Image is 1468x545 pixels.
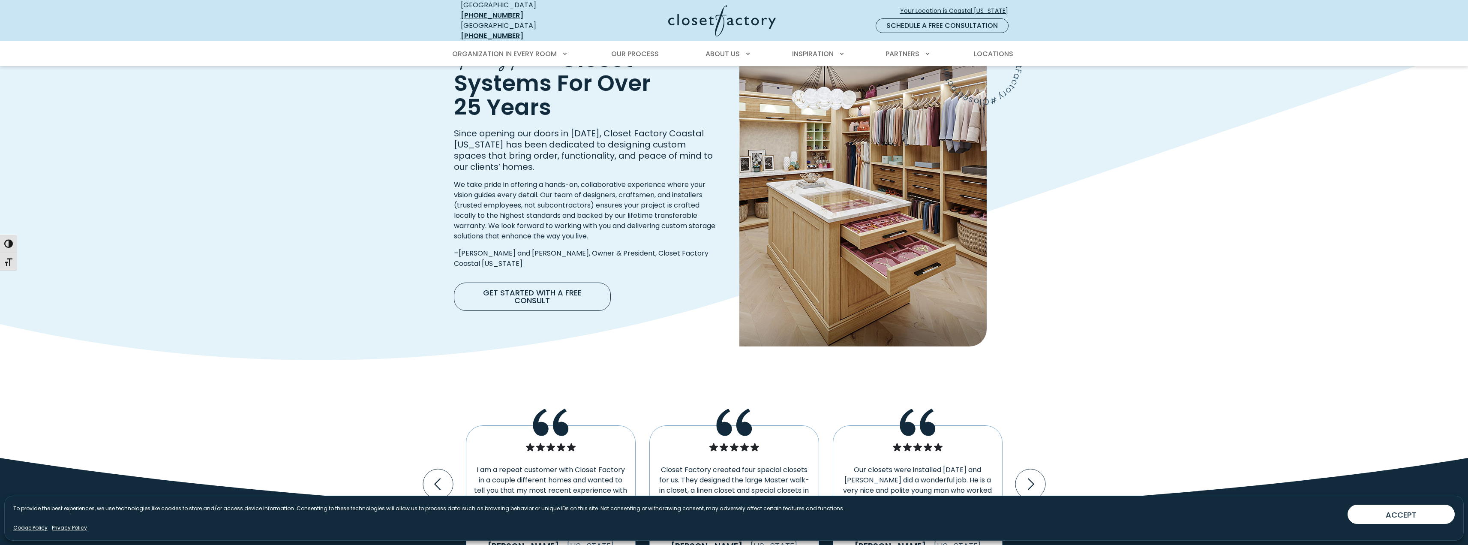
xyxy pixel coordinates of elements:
[461,10,523,20] a: [PHONE_NUMBER]
[446,42,1022,66] nav: Primary Menu
[900,6,1015,15] span: Your Location is Coastal [US_STATE]
[611,49,659,59] span: Our Process
[454,283,611,311] a: Get Started with a Free Consult
[668,5,776,36] img: Closet Factory Logo
[840,465,995,527] p: Our closets were installed [DATE] and [PERSON_NAME] did a wonderful job. He is a very nice and po...
[13,505,844,512] p: To provide the best experiences, we use technologies like cookies to store and/or access device i...
[420,466,456,503] button: Previous slide
[657,465,812,527] p: Closet Factory created four special closets for us. They designed the large Master walk-in closet...
[792,49,834,59] span: Inspiration
[1348,505,1455,524] button: ACCEPT
[1012,466,1049,503] button: Next slide
[454,127,713,173] span: Since opening our doors in [DATE], Closet Factory Coastal [US_STATE] has been dedicated to design...
[739,46,987,346] img: Walk-in closet with pull out jewelry drawers
[876,18,1009,33] a: Schedule a Free Consultation
[473,465,628,527] p: I am a repeat customer with Closet Factory in a couple different homes and wanted to tell you tha...
[886,49,919,59] span: Partners
[452,49,557,59] span: Organization in Every Room
[461,21,585,41] div: [GEOGRAPHIC_DATA]
[454,248,459,258] em: –
[52,524,87,532] a: Privacy Policy
[974,49,1013,59] span: Locations
[454,248,715,269] p: [PERSON_NAME] and [PERSON_NAME], Owner & President, Closet Factory Coastal [US_STATE]
[454,91,551,122] span: 25 Years
[705,49,740,59] span: About Us
[900,3,1015,18] a: Your Location is Coastal [US_STATE]
[454,180,715,241] p: We take pride in offering a hands-on, collaborative experience where your vision guides every det...
[461,31,523,41] a: [PHONE_NUMBER]
[454,67,651,99] span: Systems For Over
[13,524,48,532] a: Cookie Policy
